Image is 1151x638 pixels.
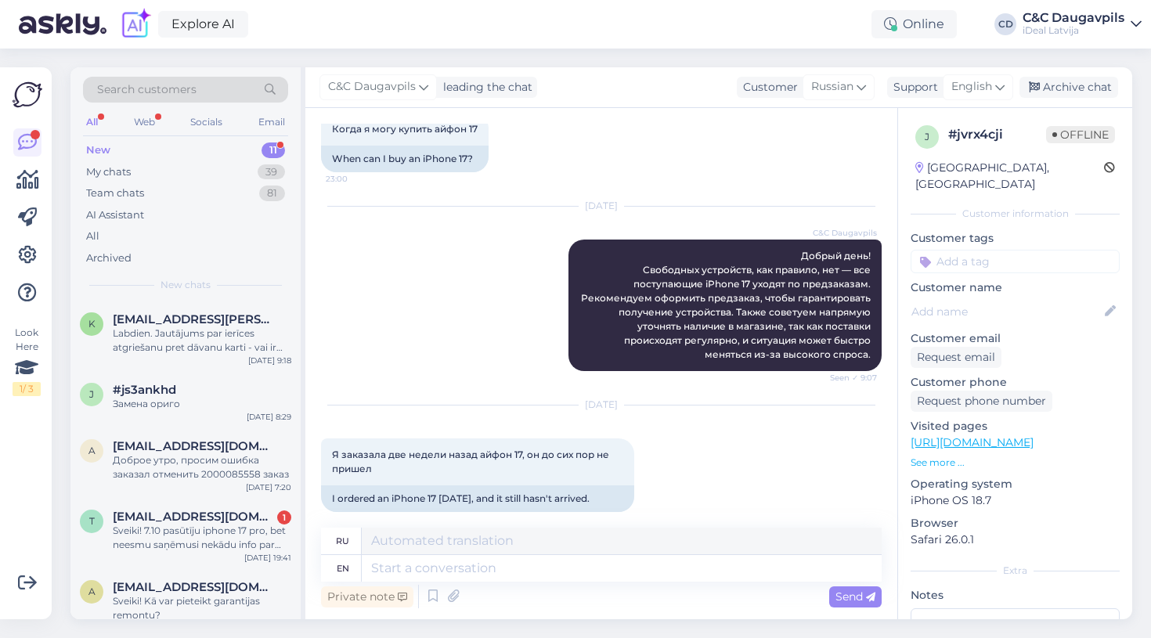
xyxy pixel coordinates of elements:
p: Notes [911,587,1120,604]
div: C&C Daugavpils [1023,12,1124,24]
div: Labdien. Jautājums par ierīces atgriešanu pret dāvanu karti - vai ir iespējams nodot, teiksim, sa... [113,326,291,355]
span: #js3ankhd [113,383,176,397]
div: Support [887,79,938,96]
div: Archive chat [1019,77,1118,98]
span: Когда я могу купить айфон 17 [332,123,478,135]
p: Customer email [911,330,1120,347]
input: Add a tag [911,250,1120,273]
a: Explore AI [158,11,248,38]
div: 1 [277,510,291,524]
div: 81 [259,186,285,201]
span: k [88,318,96,330]
div: Sveiki! Kā var pieteikt garantijas remontu? [113,594,291,622]
p: Operating system [911,476,1120,492]
span: C&C Daugavpils [328,78,416,96]
div: I ordered an iPhone 17 [DATE], and it still hasn't arrived. [321,485,634,512]
div: Доброе утро, просим ошибка заказал отменить 2000085558 заказ [113,453,291,481]
p: See more ... [911,456,1120,470]
div: CD [994,13,1016,35]
div: Request email [911,347,1001,368]
span: j [925,131,929,142]
img: explore-ai [119,8,152,41]
div: Request phone number [911,391,1052,412]
span: ancebb@icloud.com [113,580,276,594]
div: Online [871,10,957,38]
div: [DATE] 7:20 [246,481,291,493]
div: Замена ориго [113,397,291,411]
span: a [88,586,96,597]
span: Offline [1046,126,1115,143]
span: j [89,388,94,400]
div: When can I buy an iPhone 17? [321,146,489,172]
p: Visited pages [911,418,1120,434]
div: [DATE] 8:29 [247,411,291,423]
span: Russian [811,78,853,96]
div: AI Assistant [86,207,144,223]
span: English [951,78,992,96]
div: Archived [86,251,132,266]
div: My chats [86,164,131,180]
div: Look Here [13,326,41,396]
span: 22:10 [326,513,384,524]
a: [URL][DOMAIN_NAME] [911,435,1034,449]
div: Socials [187,112,226,132]
span: Я заказала две недели назад айфон 17, он до сих пор не пришел [332,449,612,474]
div: New [86,142,110,158]
div: All [86,229,99,244]
span: New chats [161,278,211,292]
input: Add name [911,303,1102,320]
a: C&C DaugavpilsiDeal Latvija [1023,12,1142,37]
p: Customer phone [911,374,1120,391]
div: All [83,112,101,132]
div: iDeal Latvija [1023,24,1124,37]
div: Customer [737,79,798,96]
span: Send [835,589,875,604]
span: t [89,515,95,527]
div: ru [336,528,349,554]
span: akind@inbox.lv [113,439,276,453]
div: Customer information [911,207,1120,221]
p: Browser [911,515,1120,532]
span: t.zihelmane@gmail.com [113,510,276,524]
div: [DATE] [321,398,882,412]
span: 23:00 [326,173,384,185]
div: Web [131,112,158,132]
div: Sveiki! 7.10 pasūtīju iphone 17 pro, bet neesmu saņēmusi nekādu info par iespējamo saņemšanas dat... [113,524,291,552]
div: [DATE] 9:18 [248,355,291,366]
div: Team chats [86,186,144,201]
div: [DATE] [321,199,882,213]
p: Customer name [911,279,1120,296]
p: Customer tags [911,230,1120,247]
span: kristaps.sablinskis@gmail.com [113,312,276,326]
div: 1 / 3 [13,382,41,396]
div: Extra [911,564,1120,578]
div: # jvrx4cji [948,125,1046,144]
div: en [337,555,349,582]
div: 11 [262,142,285,158]
div: Email [255,112,288,132]
p: iPhone OS 18.7 [911,492,1120,509]
div: 39 [258,164,285,180]
span: a [88,445,96,456]
div: [GEOGRAPHIC_DATA], [GEOGRAPHIC_DATA] [915,160,1104,193]
p: Safari 26.0.1 [911,532,1120,548]
img: Askly Logo [13,80,42,110]
span: Search customers [97,81,197,98]
div: leading the chat [437,79,532,96]
span: Seen ✓ 9:07 [818,372,877,384]
div: [DATE] 19:41 [244,552,291,564]
div: Private note [321,586,413,607]
span: C&C Daugavpils [813,227,877,239]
